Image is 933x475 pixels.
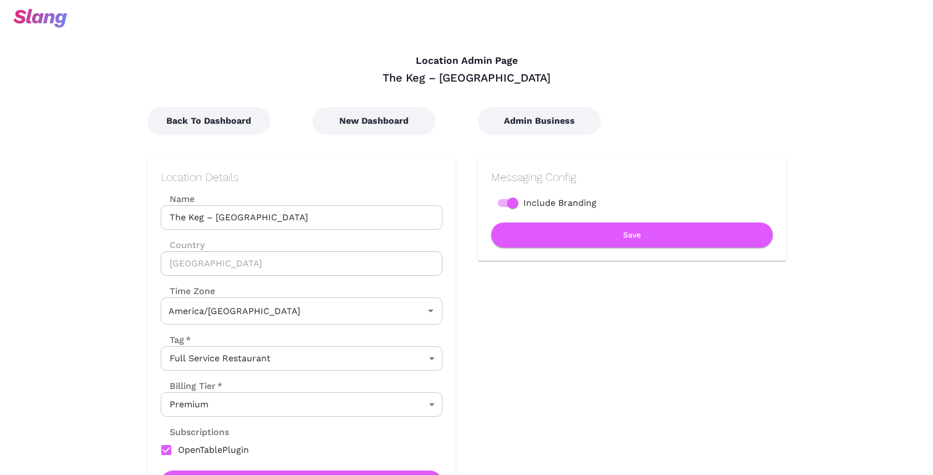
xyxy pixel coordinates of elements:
a: New Dashboard [313,115,436,126]
h2: Location Details [161,170,442,184]
div: Full Service Restaurant [161,346,442,371]
label: Tag [161,333,191,346]
span: Include Branding [523,196,596,210]
h2: Messaging Config [491,170,773,184]
div: The Keg – [GEOGRAPHIC_DATA] [147,70,786,85]
a: Back To Dashboard [147,115,271,126]
a: Admin Business [478,115,601,126]
label: Billing Tier [161,380,222,392]
button: Save [491,223,773,247]
div: Premium [161,392,442,417]
button: New Dashboard [313,107,436,135]
button: Admin Business [478,107,601,135]
label: Subscriptions [161,426,229,438]
img: svg+xml;base64,PHN2ZyB3aWR0aD0iOTciIGhlaWdodD0iMzQiIHZpZXdCb3g9IjAgMCA5NyAzNCIgZmlsbD0ibm9uZSIgeG... [13,9,67,28]
label: Time Zone [161,285,442,297]
label: Country [161,239,442,251]
span: OpenTablePlugin [178,443,249,457]
label: Name [161,193,442,205]
h4: Location Admin Page [147,55,786,67]
button: Open [423,303,439,319]
button: Back To Dashboard [147,107,271,135]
